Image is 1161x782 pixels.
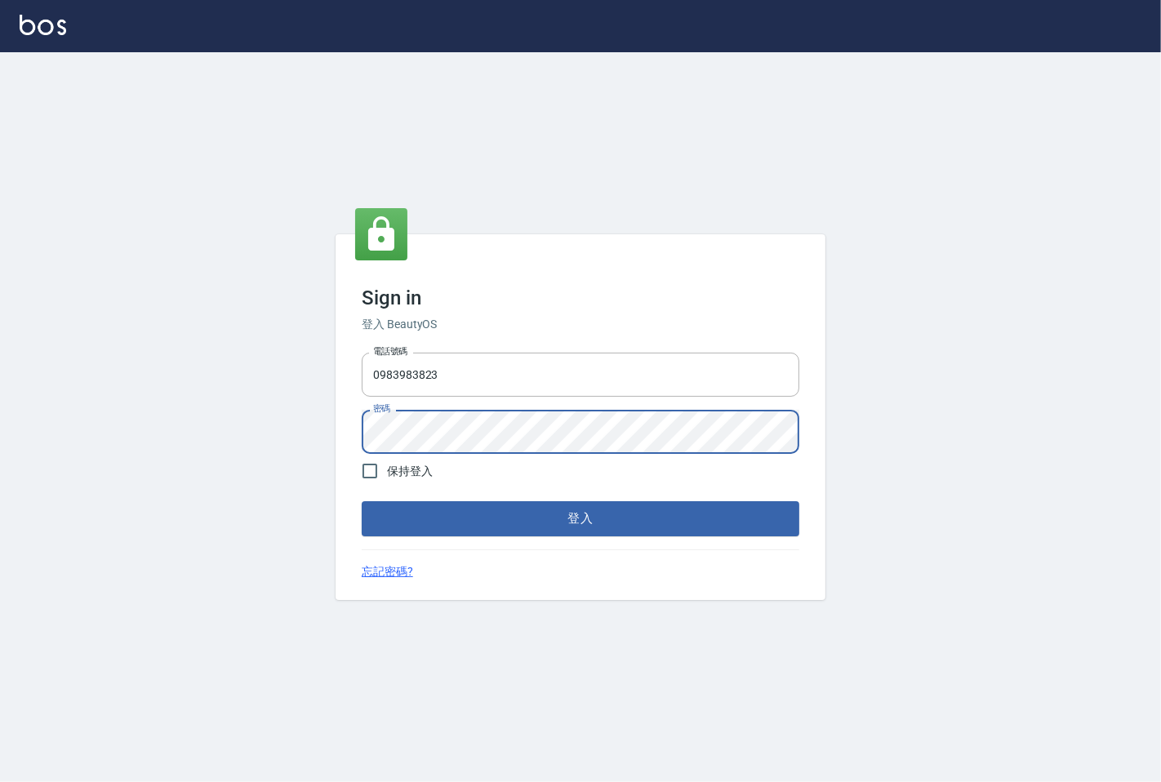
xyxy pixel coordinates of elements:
button: 登入 [362,501,799,535]
h6: 登入 BeautyOS [362,316,799,333]
label: 電話號碼 [373,345,407,358]
img: Logo [20,15,66,35]
h3: Sign in [362,287,799,309]
a: 忘記密碼? [362,563,413,580]
span: 保持登入 [387,463,433,480]
label: 密碼 [373,402,390,415]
